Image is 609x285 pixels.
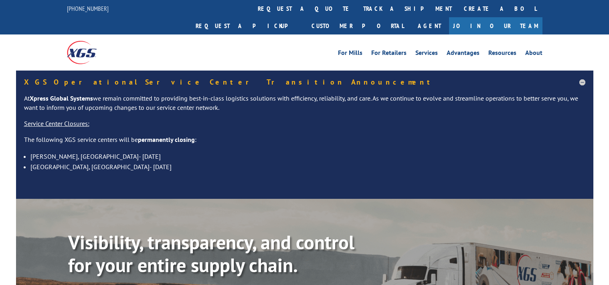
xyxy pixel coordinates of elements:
[68,230,354,278] b: Visibility, transparency, and control for your entire supply chain.
[415,50,438,59] a: Services
[449,17,542,34] a: Join Our Team
[488,50,516,59] a: Resources
[525,50,542,59] a: About
[24,135,585,151] p: The following XGS service centers will be :
[30,162,585,172] li: [GEOGRAPHIC_DATA], [GEOGRAPHIC_DATA]- [DATE]
[410,17,449,34] a: Agent
[24,79,585,86] h5: XGS Operational Service Center Transition Announcement
[67,4,109,12] a: [PHONE_NUMBER]
[447,50,480,59] a: Advantages
[138,135,195,144] strong: permanently closing
[338,50,362,59] a: For Mills
[30,151,585,162] li: [PERSON_NAME], [GEOGRAPHIC_DATA]- [DATE]
[30,94,93,102] strong: Xpress Global Systems
[24,94,585,119] p: At we remain committed to providing best-in-class logistics solutions with efficiency, reliabilit...
[371,50,407,59] a: For Retailers
[24,119,89,127] u: Service Center Closures:
[306,17,410,34] a: Customer Portal
[190,17,306,34] a: Request a pickup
